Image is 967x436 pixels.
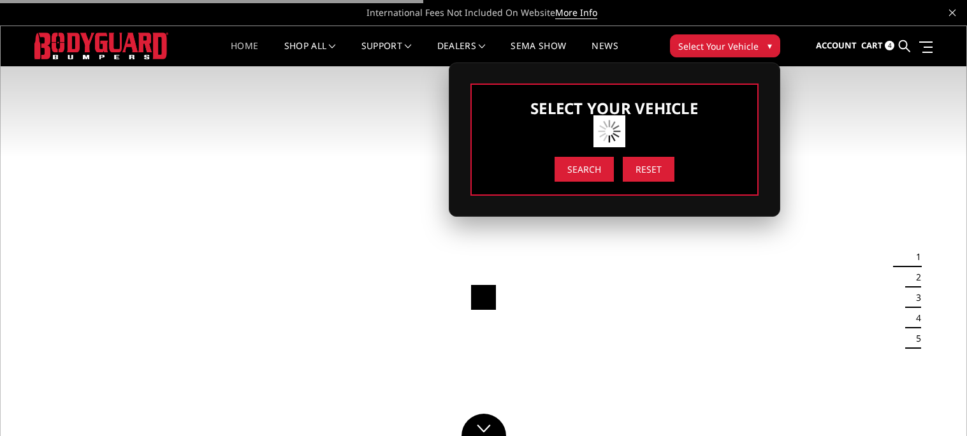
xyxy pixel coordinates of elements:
button: 1 of 5 [908,247,921,267]
a: News [592,41,618,66]
button: 5 of 5 [908,328,921,349]
button: Select Your Vehicle [670,34,780,57]
span: 4 [885,41,894,50]
button: 3 of 5 [908,287,921,308]
span: Cart [861,40,883,51]
a: Cart 4 [861,29,894,63]
a: Home [231,41,258,66]
span: Select Your Vehicle [678,40,759,53]
span: ▾ [767,39,772,52]
input: Reset [623,157,674,182]
span: Account [816,40,857,51]
img: BODYGUARD BUMPERS [34,33,168,59]
a: Dealers [437,41,486,66]
a: Click to Down [462,414,506,436]
a: More Info [555,6,597,19]
a: SEMA Show [511,41,566,66]
a: Account [816,29,857,63]
h3: Select Your Vehicle [484,98,745,119]
a: shop all [284,41,336,66]
input: Search [555,157,614,182]
a: Support [361,41,412,66]
img: preloader.gif [593,115,625,147]
button: 4 of 5 [908,308,921,328]
button: 2 of 5 [908,267,921,287]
